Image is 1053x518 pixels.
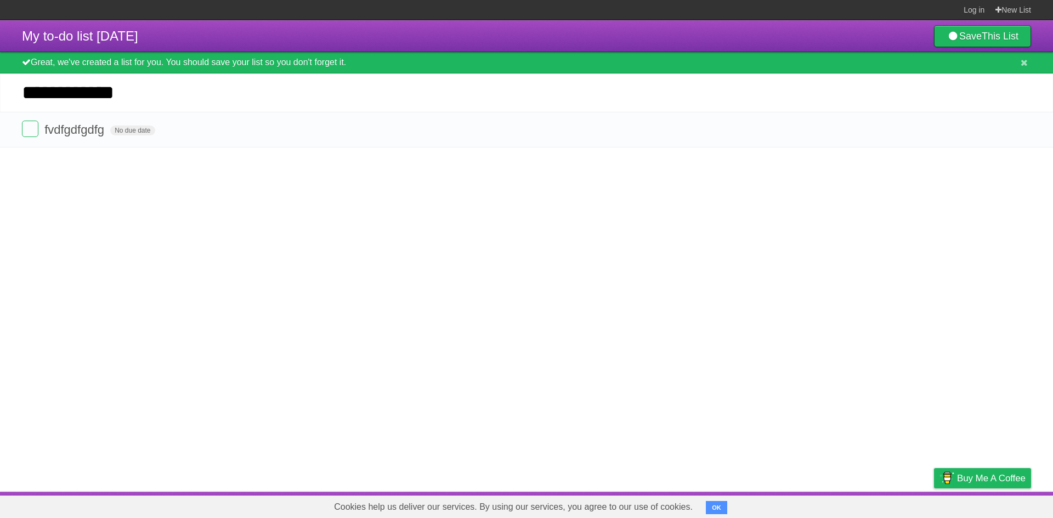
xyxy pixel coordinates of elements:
span: Buy me a coffee [957,469,1026,488]
a: Suggest a feature [962,494,1031,515]
a: SaveThis List [934,25,1031,47]
span: No due date [110,126,155,135]
a: Buy me a coffee [934,468,1031,488]
a: Privacy [920,494,948,515]
label: Done [22,121,38,137]
b: This List [982,31,1018,42]
span: Cookies help us deliver our services. By using our services, you agree to our use of cookies. [323,496,704,518]
a: Developers [824,494,869,515]
span: My to-do list [DATE] [22,29,138,43]
button: OK [706,501,727,514]
img: Buy me a coffee [939,469,954,487]
a: About [788,494,811,515]
span: fvdfgdfgdfg [44,123,107,136]
a: Terms [882,494,907,515]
